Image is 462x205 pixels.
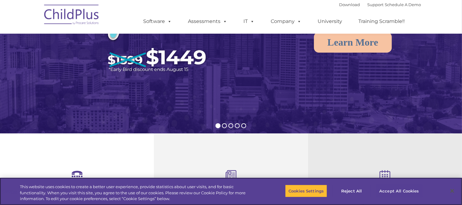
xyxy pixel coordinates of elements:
[314,32,392,53] a: Learn More
[332,184,371,197] button: Reject All
[20,184,254,202] div: This website uses cookies to create a better user experience, provide statistics about user visit...
[85,65,111,70] span: Phone number
[41,0,102,31] img: ChildPlus by Procare Solutions
[182,15,234,28] a: Assessments
[265,15,308,28] a: Company
[445,184,459,198] button: Close
[353,15,411,28] a: Training Scramble!!
[376,184,422,197] button: Accept All Cookies
[312,15,349,28] a: University
[368,2,384,7] a: Support
[339,2,360,7] a: Download
[285,184,327,197] button: Cookies Settings
[339,2,421,7] font: |
[238,15,261,28] a: IT
[137,15,178,28] a: Software
[385,2,421,7] a: Schedule A Demo
[85,40,104,45] span: Last name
